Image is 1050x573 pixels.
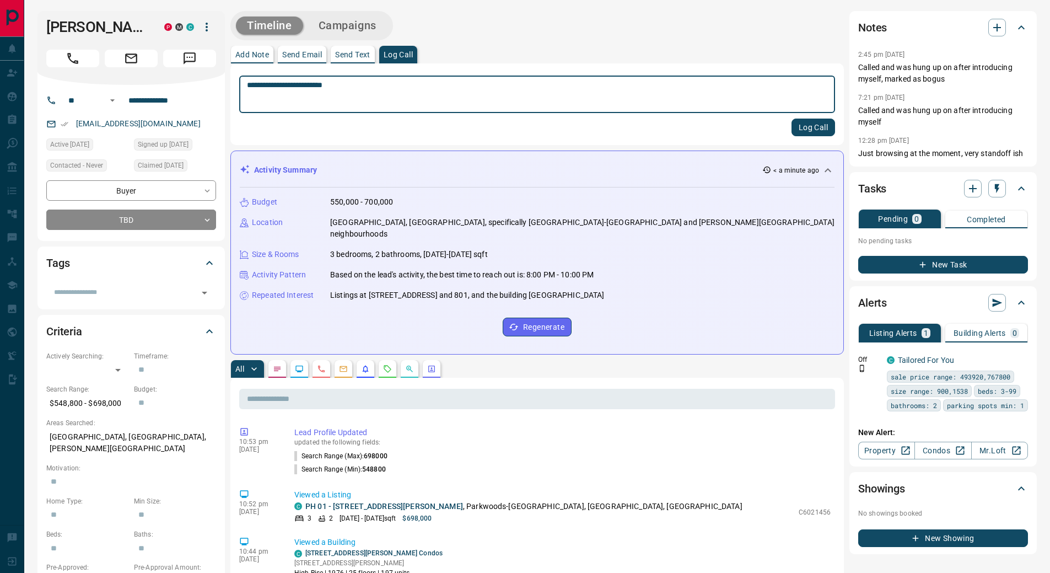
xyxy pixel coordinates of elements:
h2: Criteria [46,323,82,340]
span: Claimed [DATE] [138,160,184,171]
a: Property [858,442,915,459]
p: Size & Rooms [252,249,299,260]
p: Min Size: [134,496,216,506]
button: Timeline [236,17,303,35]
svg: Emails [339,365,348,373]
p: 2 [329,513,333,523]
p: 12:28 pm [DATE] [858,137,909,144]
p: [DATE] [239,446,278,453]
p: [DATE] [239,555,278,563]
p: Completed [967,216,1006,223]
p: Log Call [384,51,413,58]
p: Called and was hung up on after introducing myself [858,105,1028,128]
p: Actively Searching: [46,351,128,361]
h2: Showings [858,480,905,497]
p: Timeframe: [134,351,216,361]
p: Pre-Approval Amount: [134,563,216,572]
p: [GEOGRAPHIC_DATA], [GEOGRAPHIC_DATA], [PERSON_NAME][GEOGRAPHIC_DATA] [46,428,216,458]
div: Tags [46,250,216,276]
p: $698,000 [402,513,432,523]
p: Location [252,217,283,228]
span: Contacted - Never [50,160,103,171]
p: Activity Pattern [252,269,306,281]
a: Tailored For You [898,356,954,365]
p: [STREET_ADDRESS][PERSON_NAME] [294,558,443,568]
p: Areas Searched: [46,418,216,428]
h2: Tasks [858,180,886,197]
span: Active [DATE] [50,139,89,150]
p: Repeated Interest [252,290,314,301]
button: New Showing [858,529,1028,547]
p: Budget: [134,384,216,394]
svg: Notes [273,365,282,373]
div: Alerts [858,290,1028,316]
span: sale price range: 493920,767800 [891,371,1010,382]
svg: Push Notification Only [858,365,866,372]
p: 10:52 pm [239,500,278,508]
h2: Alerts [858,294,887,312]
div: Showings [858,475,1028,502]
p: 2:45 pm [DATE] [858,51,905,58]
p: Viewed a Building [294,537,831,548]
span: Message [163,50,216,67]
div: Wed Oct 05 2022 [134,138,216,154]
div: property.ca [164,23,172,31]
p: Listing Alerts [869,329,917,337]
a: Condos [914,442,971,459]
svg: Requests [383,365,392,373]
p: Search Range (Max) : [294,451,387,461]
svg: Opportunities [405,365,414,373]
button: Open [106,94,119,107]
p: Add Note [235,51,269,58]
p: 10:44 pm [239,548,278,555]
a: PH 01 - [STREET_ADDRESS][PERSON_NAME] [305,502,463,511]
div: mrloft.ca [175,23,183,31]
span: beds: 3-99 [978,385,1016,397]
div: condos.ca [294,502,302,510]
a: [EMAIL_ADDRESS][DOMAIN_NAME] [76,119,201,128]
div: Sun Jan 01 2023 [134,159,216,175]
svg: Calls [317,365,326,373]
div: TBD [46,210,216,230]
span: size range: 900,1538 [891,385,968,397]
p: [DATE] - [DATE] sqft [340,513,396,523]
p: All [235,365,244,373]
p: Motivation: [46,463,216,473]
div: Tasks [858,175,1028,202]
p: Send Email [282,51,322,58]
button: Open [197,285,212,301]
p: 7:21 pm [DATE] [858,94,905,101]
p: Pending [878,215,908,223]
p: Called and was hung up on after introducing myself, marked as bogus [858,62,1028,85]
p: , Parkwoods-[GEOGRAPHIC_DATA], [GEOGRAPHIC_DATA], [GEOGRAPHIC_DATA] [305,501,742,512]
h2: Tags [46,254,69,272]
h2: Notes [858,19,887,36]
p: Budget [252,196,277,208]
p: Beds: [46,529,128,539]
h1: [PERSON_NAME] [46,18,148,36]
svg: Listing Alerts [361,365,370,373]
p: < a minute ago [773,165,819,175]
p: Baths: [134,529,216,539]
p: [GEOGRAPHIC_DATA], [GEOGRAPHIC_DATA], specifically [GEOGRAPHIC_DATA]-[GEOGRAPHIC_DATA] and [PERSO... [330,217,834,240]
p: Pre-Approved: [46,563,128,572]
div: condos.ca [887,356,895,364]
p: 0 [1013,329,1017,337]
p: C6021456 [799,507,831,517]
p: New Alert: [858,427,1028,438]
p: Activity Summary [254,164,317,176]
p: Home Type: [46,496,128,506]
a: Mr.Loft [971,442,1028,459]
div: condos.ca [186,23,194,31]
span: bathrooms: 2 [891,400,937,411]
span: 548800 [362,465,386,473]
div: condos.ca [294,550,302,558]
button: Regenerate [503,318,572,336]
p: Building Alerts [954,329,1006,337]
p: No pending tasks [858,233,1028,249]
button: Log Call [791,119,835,136]
p: updated the following fields: [294,438,831,446]
div: Notes [858,14,1028,41]
button: Campaigns [308,17,387,35]
p: Just browsing at the moment, very standoff ish [858,148,1028,159]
